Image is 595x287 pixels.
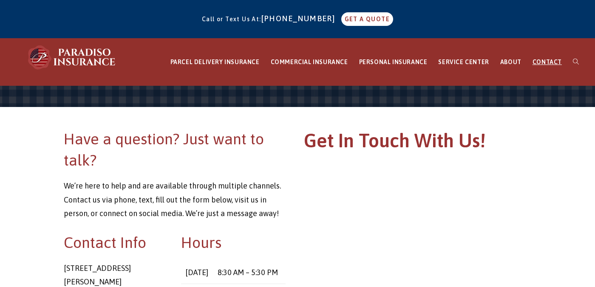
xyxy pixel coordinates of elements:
[181,232,286,253] h2: Hours
[495,39,527,86] a: ABOUT
[359,59,428,65] span: PERSONAL INSURANCE
[533,59,562,65] span: CONTACT
[64,232,168,253] h2: Contact Info
[438,59,489,65] span: SERVICE CENTER
[25,45,119,70] img: Paradiso Insurance
[261,14,340,23] a: [PHONE_NUMBER]
[64,128,286,171] h2: Have a question? Just want to talk?
[354,39,433,86] a: PERSONAL INSURANCE
[64,179,286,220] p: We’re here to help and are available through multiple channels. Contact us via phone, text, fill ...
[181,262,213,284] td: [DATE]
[500,59,521,65] span: ABOUT
[271,59,348,65] span: COMMERCIAL INSURANCE
[527,39,567,86] a: CONTACT
[304,128,526,158] h1: Get In Touch With Us!
[341,12,393,26] a: GET A QUOTE
[265,39,354,86] a: COMMERCIAL INSURANCE
[170,59,260,65] span: PARCEL DELIVERY INSURANCE
[433,39,494,86] a: SERVICE CENTER
[202,16,261,23] span: Call or Text Us At:
[218,268,278,277] time: 8:30 AM – 5:30 PM
[165,39,265,86] a: PARCEL DELIVERY INSURANCE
